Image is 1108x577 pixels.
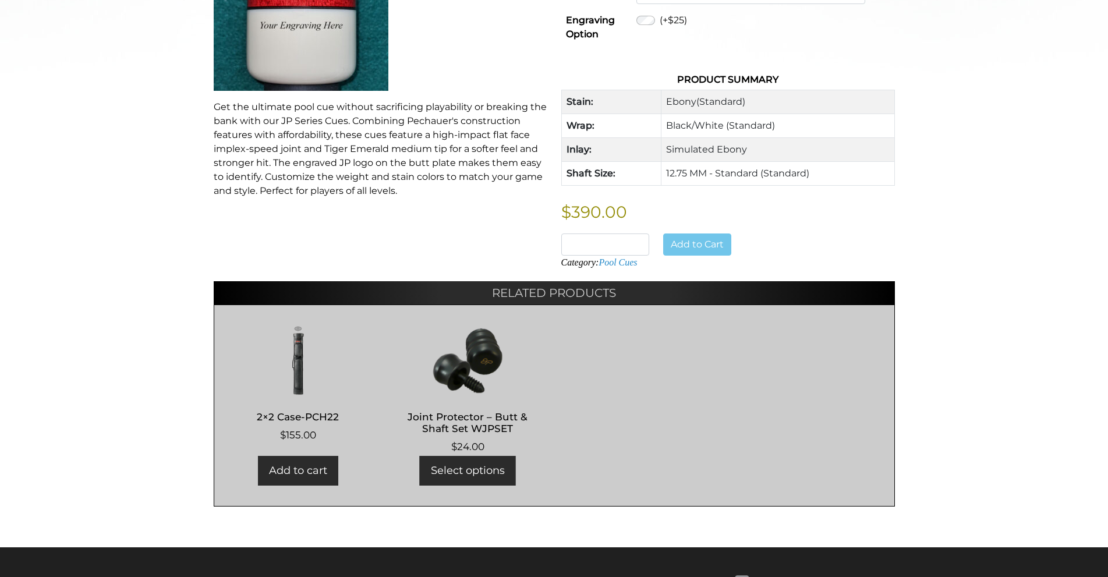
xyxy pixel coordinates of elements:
[661,162,894,186] td: 12.75 MM - Standard (Standard)
[567,96,593,107] strong: Stain:
[567,144,592,155] strong: Inlay:
[660,13,687,27] label: (+$25)
[226,325,371,395] img: 2x2 Case-PCH22
[280,429,316,441] bdi: 155.00
[451,441,457,452] span: $
[420,456,516,486] a: Select options for “Joint Protector - Butt & Shaft Set WJPSET”
[280,429,286,441] span: $
[214,281,895,305] h2: Related products
[661,114,894,138] td: Black/White (Standard)
[567,168,615,179] strong: Shaft Size:
[561,202,627,222] bdi: $390.00
[214,100,547,198] p: Get the ultimate pool cue without sacrificing playability or breaking the bank with our JP Series...
[677,74,778,85] strong: Product Summary
[696,96,745,107] span: (Standard)
[226,325,371,443] a: 2×2 Case-PCH22 $155.00
[661,138,894,162] td: Simulated Ebony
[395,325,540,454] a: Joint Protector – Butt & Shaft Set WJPSET $24.00
[661,90,894,114] td: Ebony
[566,15,615,40] strong: Engraving Option
[451,441,484,452] bdi: 24.00
[395,406,540,440] h2: Joint Protector – Butt & Shaft Set WJPSET
[395,325,540,395] img: Joint Protector - Butt & Shaft Set WJPSET
[599,257,637,267] a: Pool Cues
[567,120,594,131] strong: Wrap:
[258,456,338,486] a: Add to cart: “2x2 Case-PCH22”
[226,406,371,427] h2: 2×2 Case-PCH22
[561,257,638,267] span: Category:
